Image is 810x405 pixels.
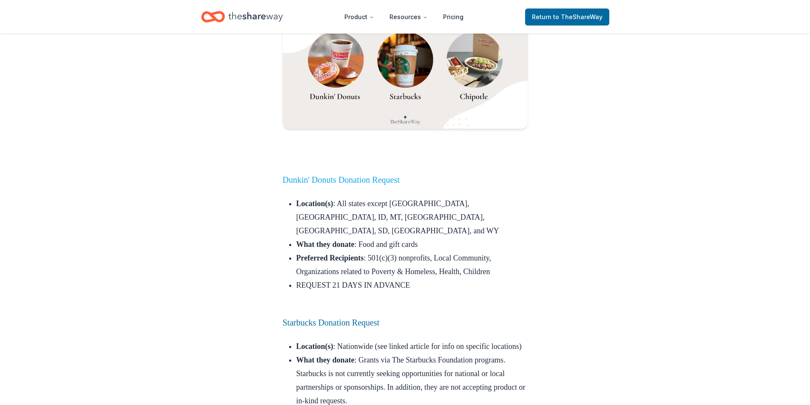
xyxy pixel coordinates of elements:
[283,175,400,184] a: Dunkin' Donuts Donation Request
[296,342,333,351] strong: Location(s)
[525,8,609,25] a: Returnto TheShareWay
[296,197,528,238] li: : ​​All states except [GEOGRAPHIC_DATA], [GEOGRAPHIC_DATA], ID, MT, [GEOGRAPHIC_DATA], [GEOGRAPHI...
[436,8,470,25] a: Pricing
[296,356,355,364] strong: What they donate
[296,254,364,262] strong: Preferred Recipients
[296,278,528,306] li: REQUEST 21 DAYS IN ADVANCE
[283,318,380,327] a: Starbucks Donation Request
[296,199,333,208] strong: Location(s)
[296,238,528,251] li: : Food and gift cards
[296,240,355,249] strong: What they donate
[553,13,603,20] span: to TheShareWay
[201,7,283,27] a: Home
[296,340,528,353] li: : ​​Nationwide (see linked article for info on specific locations)
[296,251,528,278] li: : 501(c)(3) nonprofits, Local Community, Organizations related to ​​Poverty & Homeless, Health, C...
[338,7,470,27] nav: Main
[338,8,381,25] button: Product
[383,8,435,25] button: Resources
[532,12,603,22] span: Return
